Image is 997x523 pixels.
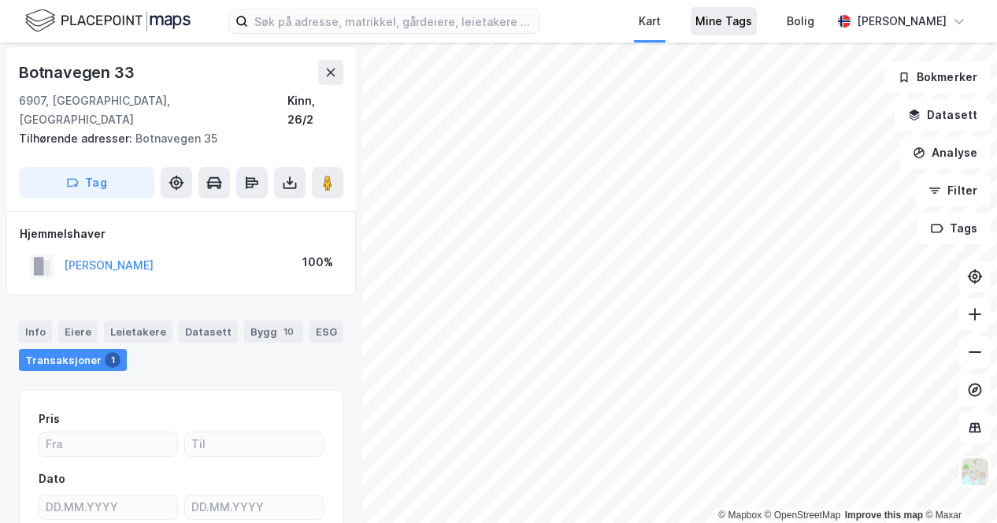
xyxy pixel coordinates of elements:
[244,321,303,343] div: Bygg
[19,167,154,198] button: Tag
[845,510,923,521] a: Improve this map
[309,321,343,343] div: ESG
[918,447,997,523] iframe: Chat Widget
[248,9,539,33] input: Søk på adresse, matrikkel, gårdeiere, leietakere eller personer
[39,432,177,456] input: Fra
[884,61,991,93] button: Bokmerker
[280,324,297,339] div: 10
[39,410,60,428] div: Pris
[185,495,323,519] input: DD.MM.YYYY
[915,175,991,206] button: Filter
[20,224,343,243] div: Hjemmelshaver
[918,447,997,523] div: Kontrollprogram for chat
[19,321,52,343] div: Info
[718,510,762,521] a: Mapbox
[765,510,841,521] a: OpenStreetMap
[19,349,127,371] div: Transaksjoner
[899,137,991,169] button: Analyse
[19,60,137,85] div: Botnavegen 33
[185,432,323,456] input: Til
[58,321,98,343] div: Eiere
[787,12,814,31] div: Bolig
[287,91,343,129] div: Kinn, 26/2
[917,213,991,244] button: Tags
[104,321,172,343] div: Leietakere
[19,91,287,129] div: 6907, [GEOGRAPHIC_DATA], [GEOGRAPHIC_DATA]
[39,495,177,519] input: DD.MM.YYYY
[19,132,135,145] span: Tilhørende adresser:
[895,99,991,131] button: Datasett
[105,352,120,368] div: 1
[179,321,238,343] div: Datasett
[25,7,191,35] img: logo.f888ab2527a4732fd821a326f86c7f29.svg
[639,12,661,31] div: Kart
[857,12,947,31] div: [PERSON_NAME]
[39,469,65,488] div: Dato
[19,129,331,148] div: Botnavegen 35
[302,253,333,272] div: 100%
[695,12,752,31] div: Mine Tags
